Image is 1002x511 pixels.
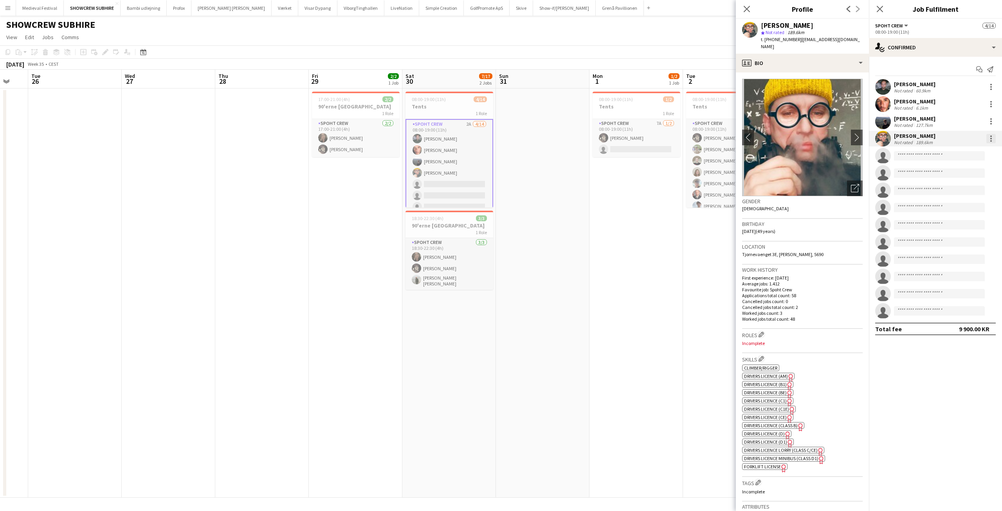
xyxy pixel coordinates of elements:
span: Drivers Licence Lorry (Class C/CE) [744,447,818,453]
p: Worked jobs total count: 48 [742,316,863,322]
app-card-role: Spoht Crew10/1008:00-19:00 (11h)[PERSON_NAME][PERSON_NAME][PERSON_NAME][PERSON_NAME][PERSON_NAME]... [686,119,774,248]
button: ViborgTinghallen [337,0,384,16]
div: [PERSON_NAME] [894,98,935,105]
p: Worked jobs count: 3 [742,310,863,316]
span: Sun [499,72,508,79]
span: 27 [124,77,135,86]
app-job-card: 08:00-19:00 (11h)10/10Tents1 RoleSpoht Crew10/1008:00-19:00 (11h)[PERSON_NAME][PERSON_NAME][PERSO... [686,92,774,208]
span: 26 [30,77,40,86]
button: Bambi udlejning [121,0,167,16]
span: 3/3 [476,215,487,221]
p: Incomplete [742,489,863,495]
span: Edit [25,34,34,41]
p: Average jobs: 1.412 [742,281,863,287]
h1: SHOWCREW SUBHIRE [6,19,95,31]
button: GolfPromote ApS [464,0,510,16]
span: 08:00-19:00 (11h) [692,96,726,102]
p: Cancelled jobs total count: 2 [742,304,863,310]
h3: Roles [742,330,863,339]
span: 08:00-19:00 (11h) [599,96,633,102]
h3: Attributes [742,503,863,510]
button: LiveNation [384,0,419,16]
span: Drivers Licence (CE) [744,414,787,420]
div: Not rated [894,139,914,145]
span: Climber/Rigger [744,365,777,371]
button: Grenå Pavillionen [596,0,644,16]
span: 30 [404,77,414,86]
button: Værket [272,0,298,16]
span: Week 35 [26,61,45,67]
button: Skive [510,0,533,16]
span: 189.6km [786,29,806,35]
h3: Tents [593,103,680,110]
div: 08:00-19:00 (11h)4/14Tents1 RoleSpoht Crew2A4/1408:00-19:00 (11h)[PERSON_NAME][PERSON_NAME][PERSO... [405,92,493,208]
span: 28 [217,77,228,86]
span: Drivers Licence (D) [744,431,785,437]
h3: Gender [742,198,863,205]
span: 7/17 [479,73,492,79]
span: Drivers Licence (Class B) [744,423,798,428]
p: Incomplete [742,340,863,346]
h3: Birthday [742,220,863,228]
h3: Tents [405,103,493,110]
span: Tjornevaenget 3E, [PERSON_NAME], 5690 [742,251,824,257]
span: 08:00-19:00 (11h) [412,96,446,102]
span: View [6,34,17,41]
span: 2/2 [388,73,399,79]
span: 1/2 [669,73,679,79]
a: Comms [58,32,82,42]
div: 17:00-21:00 (4h)2/290'erne [GEOGRAPHIC_DATA]1 RoleSpoht Crew2/217:00-21:00 (4h)[PERSON_NAME][PERS... [312,92,400,157]
div: Not rated [894,105,914,111]
span: [DATE] (49 years) [742,228,775,234]
div: 189.6km [914,139,934,145]
span: Wed [125,72,135,79]
button: Show-if/[PERSON_NAME] [533,0,596,16]
span: 2/2 [382,96,393,102]
h3: Work history [742,266,863,273]
div: Not rated [894,122,914,128]
div: 60.9km [914,88,932,94]
p: Applications total count: 58 [742,293,863,298]
span: Tue [31,72,40,79]
div: Confirmed [869,38,1002,57]
h3: Location [742,243,863,250]
button: Medieval Festival [16,0,64,16]
img: Crew avatar or photo [742,79,863,196]
h3: Tents [686,103,774,110]
div: [PERSON_NAME] [761,22,813,29]
div: 08:00-19:00 (11h)1/2Tents1 RoleSpoht Crew7A1/208:00-19:00 (11h)[PERSON_NAME] [593,92,680,157]
div: 1 Job [669,80,679,86]
span: 31 [498,77,508,86]
button: Spoht Crew [875,23,909,29]
span: Tue [686,72,695,79]
span: 1 Role [382,110,393,116]
div: 08:00-19:00 (11h) [875,29,996,35]
div: CEST [49,61,59,67]
button: Visar Dypang [298,0,337,16]
span: Drivers Licence (D1) [744,439,787,445]
h3: Skills [742,355,863,363]
div: Bio [736,54,869,72]
span: 29 [311,77,318,86]
span: Spoht Crew [875,23,903,29]
span: Mon [593,72,603,79]
div: Open photos pop-in [847,181,863,196]
span: Drivers Licence (C1) [744,398,787,404]
app-card-role: Spoht Crew2A4/1408:00-19:00 (11h)[PERSON_NAME][PERSON_NAME][PERSON_NAME][PERSON_NAME] [405,119,493,295]
div: 127.7km [914,122,934,128]
div: [DATE] [6,60,24,68]
div: [PERSON_NAME] [894,132,935,139]
p: Cancelled jobs count: 0 [742,298,863,304]
div: Total fee [875,325,902,333]
span: 1 [591,77,603,86]
div: [PERSON_NAME] [894,115,935,122]
span: 1 Role [663,110,674,116]
span: Forklift License [744,464,781,469]
a: Edit [22,32,37,42]
button: SHOWCREW SUBHIRE [64,0,121,16]
span: 1 Role [476,110,487,116]
button: Profox [167,0,191,16]
button: [PERSON_NAME] [PERSON_NAME] [191,0,272,16]
span: 1/2 [663,96,674,102]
